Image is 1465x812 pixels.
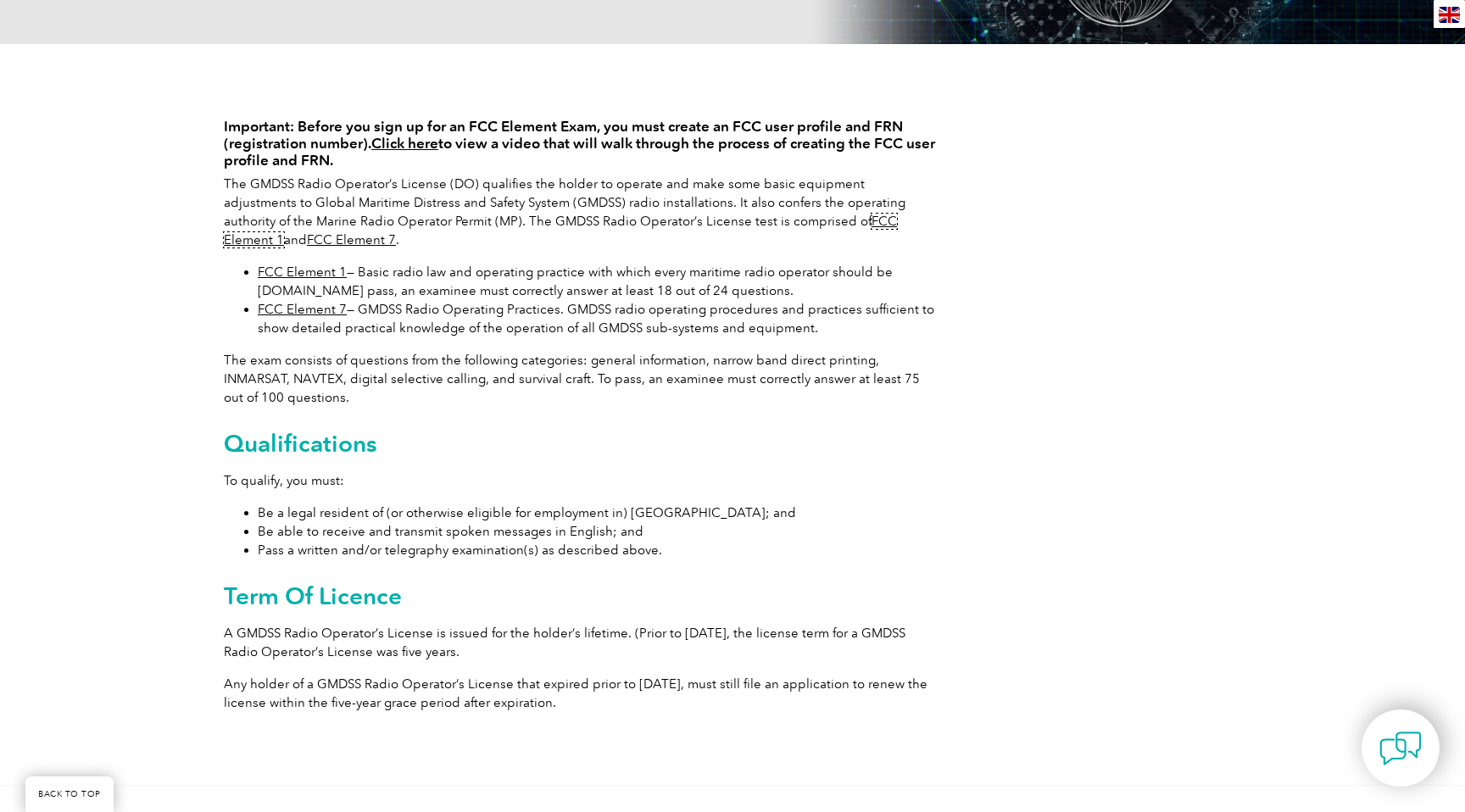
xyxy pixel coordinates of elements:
[258,264,347,280] a: FCC Element 1
[1439,7,1460,23] img: en
[258,522,936,541] li: Be able to receive and transmit spoken messages in English; and
[258,302,347,317] a: FCC Element 7
[224,582,936,609] h2: Term Of Licence
[25,776,114,812] a: BACK TO TOP
[258,541,936,559] li: Pass a written and/or telegraphy examination(s) as described above.
[258,503,936,522] li: Be a legal resident of (or otherwise eligible for employment in) [GEOGRAPHIC_DATA]; and
[371,135,438,152] a: Click here
[224,471,936,490] p: To qualify, you must:
[1379,727,1422,770] img: contact-chat.png
[258,300,936,337] li: — GMDSS Radio Operating Practices. GMDSS radio operating procedures and practices sufficient to s...
[224,351,936,407] p: The exam consists of questions from the following categories: general information, narrow band di...
[224,118,936,169] h4: Important: Before you sign up for an FCC Element Exam, you must create an FCC user profile and FR...
[258,263,936,300] li: — Basic radio law and operating practice with which every maritime radio operator should be [DOMA...
[224,175,936,249] p: The GMDSS Radio Operator’s License (DO) qualifies the holder to operate and make some basic equip...
[224,430,936,457] h2: Qualifications
[307,232,396,247] a: FCC Element 7
[224,675,936,712] p: Any holder of a GMDSS Radio Operator’s License that expired prior to [DATE], must still file an a...
[224,624,936,661] p: A GMDSS Radio Operator’s License is issued for the holder’s lifetime. (Prior to [DATE], the licen...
